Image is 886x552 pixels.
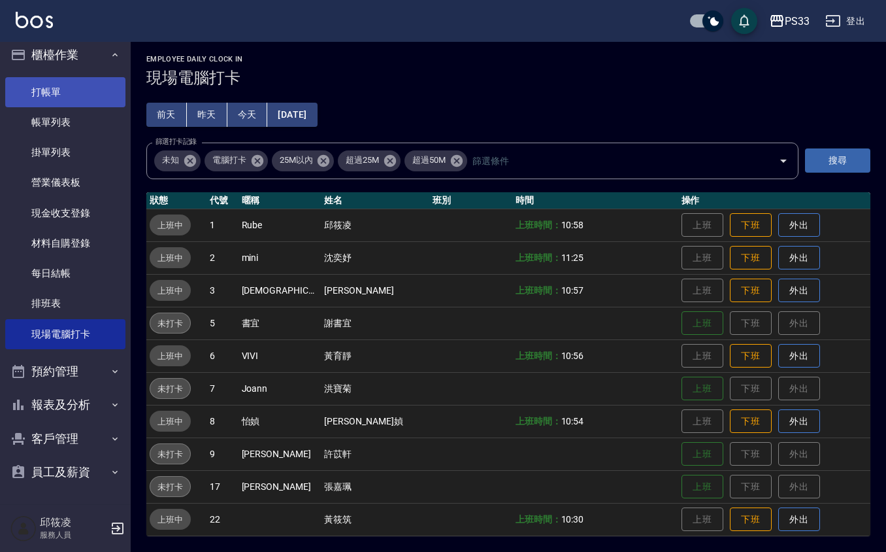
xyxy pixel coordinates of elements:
button: 下班 [730,508,772,532]
td: 怡媜 [238,405,321,438]
td: Joann [238,372,321,405]
td: 3 [206,274,238,307]
p: 服務人員 [40,529,107,541]
span: 10:57 [561,285,584,296]
input: 篩選條件 [469,149,756,172]
span: 上班中 [150,251,191,265]
td: 8 [206,405,238,438]
a: 現金收支登錄 [5,198,125,228]
a: 材料自購登錄 [5,228,125,258]
button: Open [773,150,794,171]
td: 邱筱凌 [321,209,429,241]
td: VIVI [238,339,321,372]
b: 上班時間： [516,285,561,296]
div: 電腦打卡 [205,150,268,171]
a: 現場電腦打卡 [5,319,125,349]
button: 外出 [778,508,820,532]
button: 上班 [681,442,723,466]
th: 時間 [512,192,678,209]
b: 上班時間： [516,351,561,361]
td: 22 [206,503,238,536]
td: 1 [206,209,238,241]
td: 沈奕妤 [321,241,429,274]
td: Rube [238,209,321,241]
span: 未知 [154,154,187,167]
a: 打帳單 [5,77,125,107]
th: 代號 [206,192,238,209]
span: 上班中 [150,349,191,363]
a: 掛單列表 [5,137,125,167]
button: 登出 [820,9,870,33]
span: 上班中 [150,513,191,526]
h5: 邱筱凌 [40,516,107,529]
td: [PERSON_NAME] [321,274,429,307]
button: 昨天 [187,103,227,127]
td: [PERSON_NAME]媜 [321,405,429,438]
label: 篩選打卡記錄 [156,137,197,147]
th: 狀態 [146,192,206,209]
span: 11:25 [561,252,584,263]
button: 櫃檯作業 [5,38,125,72]
button: 下班 [730,213,772,237]
div: 未知 [154,150,201,171]
span: 超過25M [338,154,387,167]
button: 搜尋 [805,148,870,173]
span: 上班中 [150,284,191,298]
button: save [731,8,757,34]
img: Person [10,515,37,542]
div: PS33 [785,13,810,29]
a: 帳單列表 [5,107,125,137]
h2: Employee Daily Clock In [146,55,870,63]
td: 9 [206,438,238,470]
span: 上班中 [150,415,191,428]
button: 上班 [681,377,723,401]
td: 許苡軒 [321,438,429,470]
a: 排班表 [5,288,125,319]
th: 班別 [429,192,512,209]
button: 外出 [778,213,820,237]
button: 上班 [681,311,723,336]
img: Logo [16,12,53,28]
td: 2 [206,241,238,274]
td: [DEMOGRAPHIC_DATA][PERSON_NAME] [238,274,321,307]
div: 超過50M [404,150,467,171]
span: 未打卡 [150,317,190,330]
button: 下班 [730,246,772,270]
td: 黃筱筑 [321,503,429,536]
h3: 現場電腦打卡 [146,69,870,87]
td: [PERSON_NAME] [238,470,321,503]
a: 每日結帳 [5,258,125,288]
button: 前天 [146,103,187,127]
b: 上班時間： [516,416,561,426]
button: 預約管理 [5,354,125,388]
button: 外出 [778,246,820,270]
span: 未打卡 [150,382,190,396]
td: [PERSON_NAME] [238,438,321,470]
span: 電腦打卡 [205,154,254,167]
td: mini [238,241,321,274]
span: 10:56 [561,351,584,361]
button: 外出 [778,279,820,303]
button: 下班 [730,344,772,368]
th: 暱稱 [238,192,321,209]
button: PS33 [764,8,815,35]
td: 17 [206,470,238,503]
b: 上班時間： [516,252,561,263]
td: 6 [206,339,238,372]
span: 25M以內 [272,154,321,167]
td: 黃育靜 [321,339,429,372]
th: 姓名 [321,192,429,209]
span: 10:30 [561,514,584,525]
span: 未打卡 [150,447,190,461]
td: 謝書宜 [321,307,429,339]
a: 營業儀表板 [5,167,125,198]
b: 上班時間： [516,220,561,230]
div: 超過25M [338,150,401,171]
button: 客戶管理 [5,422,125,456]
span: 超過50M [404,154,453,167]
button: 下班 [730,409,772,434]
button: 上班 [681,475,723,499]
td: 書宜 [238,307,321,339]
td: 5 [206,307,238,339]
span: 上班中 [150,218,191,232]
